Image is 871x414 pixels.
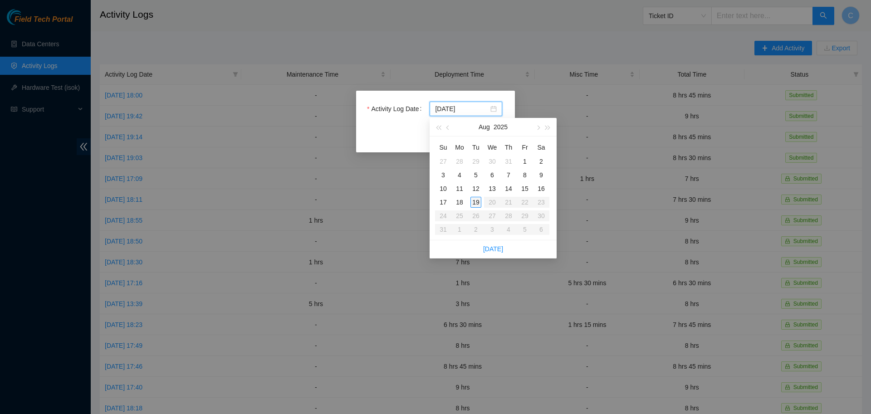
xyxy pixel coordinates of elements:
[487,183,498,194] div: 13
[438,197,449,208] div: 17
[435,182,451,195] td: 2025-08-10
[484,168,500,182] td: 2025-08-06
[451,155,468,168] td: 2025-07-28
[454,156,465,167] div: 28
[500,140,517,155] th: Th
[470,170,481,180] div: 5
[533,168,549,182] td: 2025-08-09
[503,183,514,194] div: 14
[517,168,533,182] td: 2025-08-08
[487,156,498,167] div: 30
[451,195,468,209] td: 2025-08-18
[435,155,451,168] td: 2025-07-27
[367,102,425,116] label: Activity Log Date
[519,183,530,194] div: 15
[487,170,498,180] div: 6
[500,155,517,168] td: 2025-07-31
[454,170,465,180] div: 4
[438,156,449,167] div: 27
[517,140,533,155] th: Fr
[470,183,481,194] div: 12
[536,183,547,194] div: 16
[517,155,533,168] td: 2025-08-01
[536,170,547,180] div: 9
[435,168,451,182] td: 2025-08-03
[479,118,490,136] button: Aug
[451,182,468,195] td: 2025-08-11
[468,155,484,168] td: 2025-07-29
[500,182,517,195] td: 2025-08-14
[484,140,500,155] th: We
[533,182,549,195] td: 2025-08-16
[451,168,468,182] td: 2025-08-04
[484,182,500,195] td: 2025-08-13
[483,245,503,253] a: [DATE]
[468,182,484,195] td: 2025-08-12
[454,183,465,194] div: 11
[454,197,465,208] div: 18
[435,140,451,155] th: Su
[517,182,533,195] td: 2025-08-15
[533,140,549,155] th: Sa
[468,140,484,155] th: Tu
[470,156,481,167] div: 29
[519,170,530,180] div: 8
[451,140,468,155] th: Mo
[468,195,484,209] td: 2025-08-19
[533,155,549,168] td: 2025-08-02
[503,156,514,167] div: 31
[503,170,514,180] div: 7
[519,156,530,167] div: 1
[494,118,508,136] button: 2025
[438,170,449,180] div: 3
[500,168,517,182] td: 2025-08-07
[536,156,547,167] div: 2
[435,195,451,209] td: 2025-08-17
[435,104,489,114] input: Activity Log Date
[470,197,481,208] div: 19
[484,155,500,168] td: 2025-07-30
[468,168,484,182] td: 2025-08-05
[438,183,449,194] div: 10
